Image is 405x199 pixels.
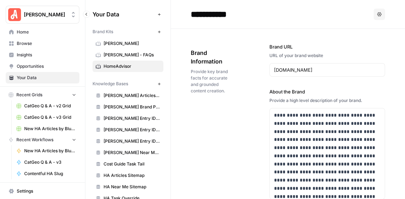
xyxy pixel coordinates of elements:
[24,159,76,165] span: CatGeo Q & A - v3
[13,168,79,179] a: Contentful HA Slug
[191,49,230,66] span: Brand Information
[24,103,76,109] span: CatGeo Q & A - v2 Grid
[93,29,113,35] span: Brand Kits
[13,100,79,112] a: CatGeo Q & A - v2 Grid
[13,112,79,123] a: CatGeo Q & A - v3 Grid
[93,81,128,87] span: Knowledge Bases
[13,123,79,134] a: New HA Articles by Blueprint Grid
[104,138,160,144] span: [PERSON_NAME] Entry IDs: Unified Task
[24,170,76,177] span: Contentful HA Slug
[93,10,155,19] span: Your Data
[24,11,67,18] span: [PERSON_NAME]
[17,40,76,47] span: Browse
[93,170,163,181] a: HA Articles Sitemap
[93,181,163,193] a: HA Near Me Sitemap
[93,124,163,136] a: [PERSON_NAME] Entry IDs: Questions
[6,49,79,61] a: Insights
[104,184,160,190] span: HA Near Me Sitemap
[93,38,163,49] a: [PERSON_NAME]
[17,29,76,35] span: Home
[104,161,160,167] span: Cost Guide Task Tail
[269,88,385,95] label: About the Brand
[104,127,160,133] span: [PERSON_NAME] Entry IDs: Questions
[93,147,163,158] a: [PERSON_NAME] Near Me Sitemap
[24,126,76,132] span: New HA Articles by Blueprint Grid
[16,137,53,143] span: Recent Workflows
[93,90,163,101] a: [PERSON_NAME] Articles Sitemaps
[6,61,79,72] a: Opportunities
[16,92,42,98] span: Recent Grids
[8,8,21,21] img: Angi Logo
[6,72,79,83] a: Your Data
[93,113,163,124] a: [PERSON_NAME] Entry IDs: Location
[6,38,79,49] a: Browse
[104,149,160,156] span: [PERSON_NAME] Near Me Sitemap
[17,75,76,81] span: Your Data
[93,101,163,113] a: [PERSON_NAME] Brand PDF
[104,92,160,99] span: [PERSON_NAME] Articles Sitemaps
[6,185,79,197] a: Settings
[269,43,385,50] label: Brand URL
[104,63,160,70] span: HomeAdvisor
[24,114,76,121] span: CatGeo Q & A - v3 Grid
[6,26,79,38] a: Home
[17,63,76,70] span: Opportunities
[6,134,79,145] button: Recent Workflows
[93,61,163,72] a: HomeAdvisor
[93,136,163,147] a: [PERSON_NAME] Entry IDs: Unified Task
[269,97,385,104] div: Provide a high level description of your brand.
[6,6,79,24] button: Workspace: Angi
[104,115,160,122] span: [PERSON_NAME] Entry IDs: Location
[93,158,163,170] a: Cost Guide Task Tail
[6,90,79,100] button: Recent Grids
[104,40,160,47] span: [PERSON_NAME]
[104,104,160,110] span: [PERSON_NAME] Brand PDF
[104,172,160,179] span: HA Articles Sitemap
[17,52,76,58] span: Insights
[17,188,76,194] span: Settings
[13,145,79,157] a: New HA Articles by Blueprint
[93,49,163,61] a: [PERSON_NAME] - FAQs
[191,68,230,94] span: Provide key brand facts for accurate and grounded content creation.
[13,157,79,168] a: CatGeo Q & A - v3
[274,66,381,73] input: www.sundaysoccer.com
[269,52,385,59] div: URL of your brand website
[24,148,76,154] span: New HA Articles by Blueprint
[104,52,160,58] span: [PERSON_NAME] - FAQs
